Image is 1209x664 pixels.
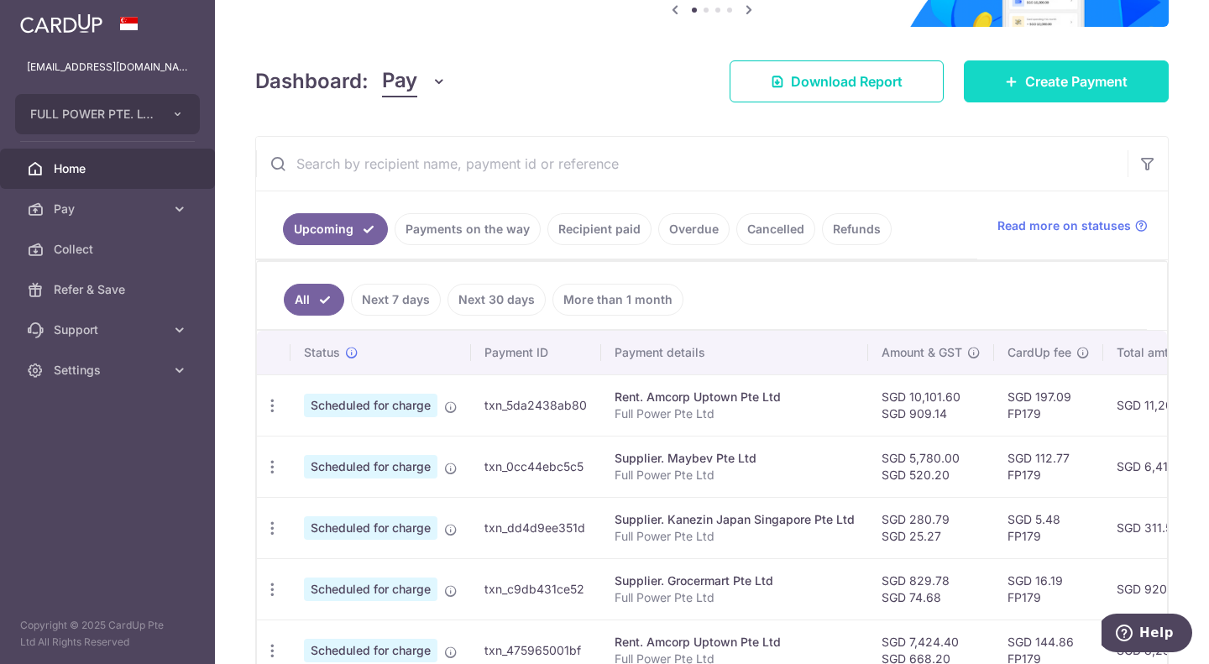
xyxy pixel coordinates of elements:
[1102,614,1192,656] iframe: Opens a widget where you can find more information
[658,213,730,245] a: Overdue
[54,201,165,217] span: Pay
[615,467,855,484] p: Full Power Pte Ltd
[27,59,188,76] p: [EMAIL_ADDRESS][DOMAIN_NAME]
[615,634,855,651] div: Rent. Amcorp Uptown Pte Ltd
[822,213,892,245] a: Refunds
[615,589,855,606] p: Full Power Pte Ltd
[615,528,855,545] p: Full Power Pte Ltd
[994,558,1103,620] td: SGD 16.19 FP179
[615,405,855,422] p: Full Power Pte Ltd
[730,60,944,102] a: Download Report
[615,450,855,467] div: Supplier. Maybev Pte Ltd
[283,213,388,245] a: Upcoming
[471,436,601,497] td: txn_0cc44ebc5c5
[54,362,165,379] span: Settings
[20,13,102,34] img: CardUp
[471,558,601,620] td: txn_c9db431ce52
[868,374,994,436] td: SGD 10,101.60 SGD 909.14
[54,160,165,177] span: Home
[304,455,437,478] span: Scheduled for charge
[471,331,601,374] th: Payment ID
[256,137,1128,191] input: Search by recipient name, payment id or reference
[15,94,200,134] button: FULL POWER PTE. LTD.
[882,344,962,361] span: Amount & GST
[471,497,601,558] td: txn_dd4d9ee351d
[552,284,683,316] a: More than 1 month
[255,66,369,97] h4: Dashboard:
[868,436,994,497] td: SGD 5,780.00 SGD 520.20
[1007,344,1071,361] span: CardUp fee
[997,217,1131,234] span: Read more on statuses
[304,344,340,361] span: Status
[382,65,417,97] span: Pay
[304,394,437,417] span: Scheduled for charge
[994,374,1103,436] td: SGD 197.09 FP179
[601,331,868,374] th: Payment details
[997,217,1148,234] a: Read more on statuses
[304,516,437,540] span: Scheduled for charge
[304,639,437,662] span: Scheduled for charge
[54,322,165,338] span: Support
[547,213,652,245] a: Recipient paid
[868,558,994,620] td: SGD 829.78 SGD 74.68
[994,497,1103,558] td: SGD 5.48 FP179
[382,65,447,97] button: Pay
[54,281,165,298] span: Refer & Save
[54,241,165,258] span: Collect
[1117,344,1172,361] span: Total amt.
[615,573,855,589] div: Supplier. Grocermart Pte Ltd
[994,436,1103,497] td: SGD 112.77 FP179
[395,213,541,245] a: Payments on the way
[351,284,441,316] a: Next 7 days
[868,497,994,558] td: SGD 280.79 SGD 25.27
[615,511,855,528] div: Supplier. Kanezin Japan Singapore Pte Ltd
[1025,71,1128,91] span: Create Payment
[304,578,437,601] span: Scheduled for charge
[30,106,154,123] span: FULL POWER PTE. LTD.
[284,284,344,316] a: All
[447,284,546,316] a: Next 30 days
[964,60,1169,102] a: Create Payment
[615,389,855,405] div: Rent. Amcorp Uptown Pte Ltd
[791,71,903,91] span: Download Report
[736,213,815,245] a: Cancelled
[471,374,601,436] td: txn_5da2438ab80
